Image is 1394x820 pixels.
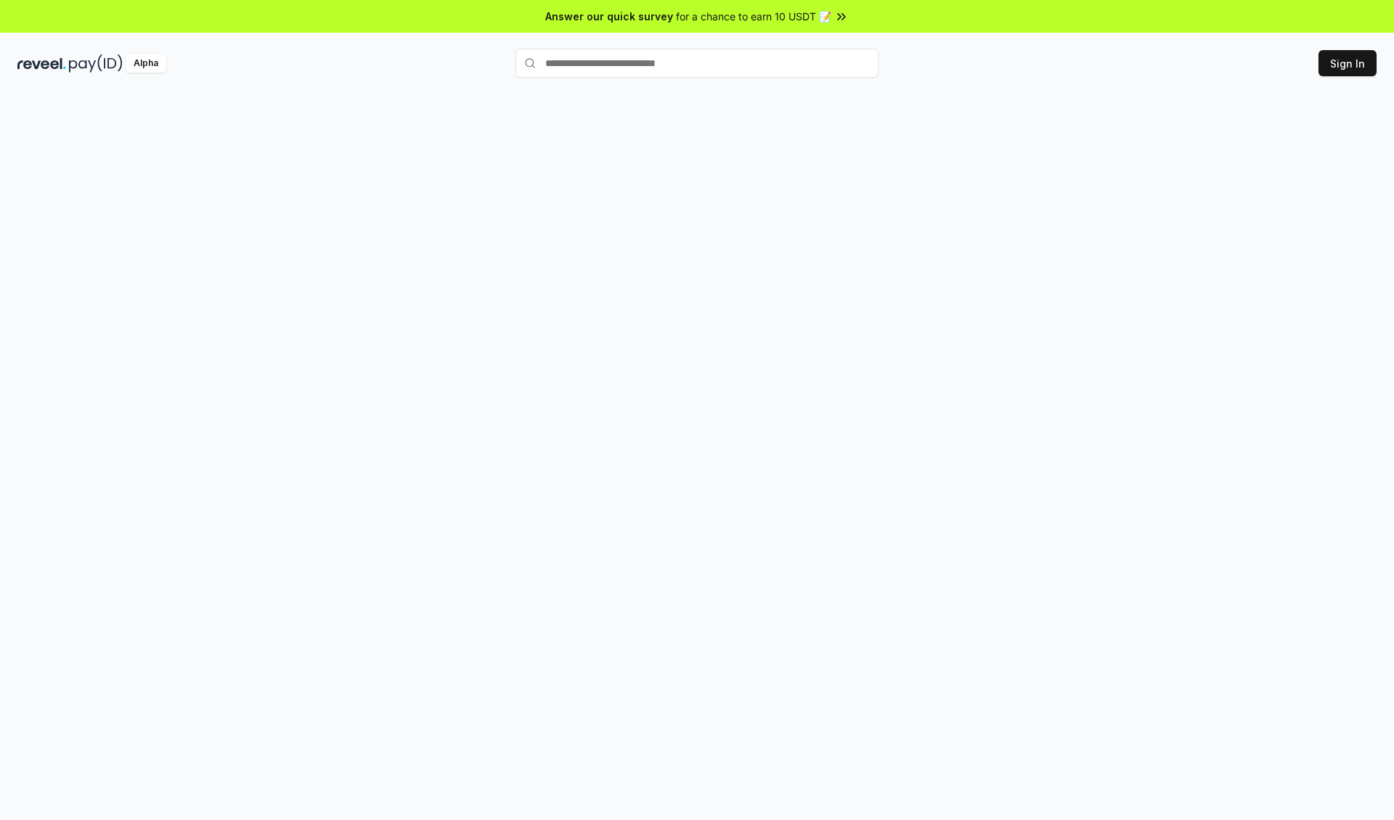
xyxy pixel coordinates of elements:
div: Alpha [126,54,166,73]
img: pay_id [69,54,123,73]
span: for a chance to earn 10 USDT 📝 [676,9,831,24]
span: Answer our quick survey [545,9,673,24]
img: reveel_dark [17,54,66,73]
button: Sign In [1318,50,1377,76]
